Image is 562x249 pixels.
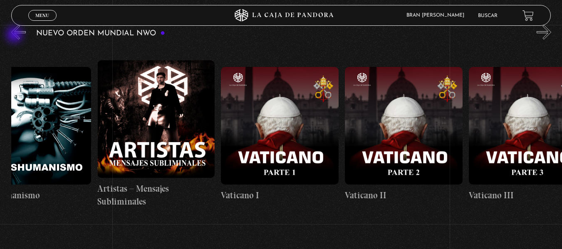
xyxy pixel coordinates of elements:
[35,13,49,18] span: Menu
[11,25,26,39] button: Previous
[97,182,215,208] h4: Artistas – Mensajes Subliminales
[221,46,339,223] a: Vaticano I
[32,20,52,26] span: Cerrar
[478,13,498,18] a: Buscar
[36,30,165,37] h3: Nuevo Orden Mundial NWO
[221,189,339,202] h4: Vaticano I
[522,10,534,21] a: View your shopping cart
[402,13,473,18] span: Bran [PERSON_NAME]
[345,189,463,202] h4: Vaticano II
[345,46,463,223] a: Vaticano II
[97,46,215,223] a: Artistas – Mensajes Subliminales
[537,25,551,39] button: Next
